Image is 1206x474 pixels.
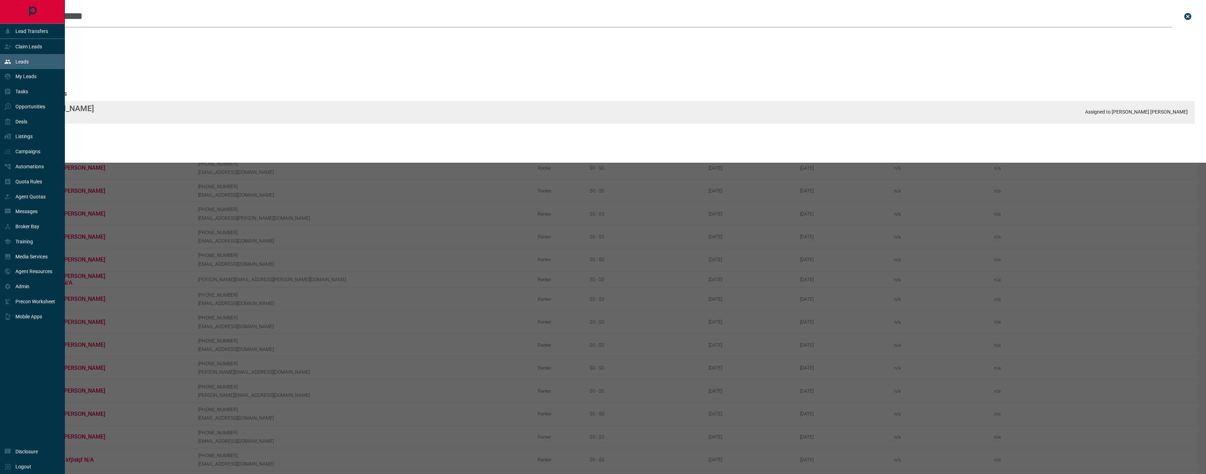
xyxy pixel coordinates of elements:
[27,32,1195,37] h3: name matches
[1181,9,1195,23] button: close search bar
[27,61,1195,67] h3: email matches
[27,132,1195,137] h3: id matches
[1085,109,1188,115] p: Assigned to [PERSON_NAME] [PERSON_NAME]
[27,91,1195,97] h3: phone matches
